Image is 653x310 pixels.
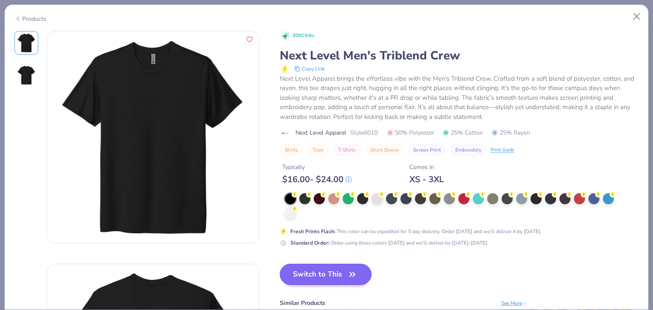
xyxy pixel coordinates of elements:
div: Next Level Apparel brings the effortless vibe with the Men's Triblend Crew. Crafted from a soft b... [280,74,639,122]
div: This color can be expedited for 5 day delivery. Order [DATE] and we'll deliver it by [DATE]. [290,228,542,235]
div: XS - 3XL [409,174,444,185]
div: Products [14,14,46,23]
button: Switch to This [280,264,372,285]
span: 25% Rayon [491,128,530,137]
img: Front [47,31,259,243]
span: Next Level Apparel [295,128,346,137]
strong: Standard Order : [290,240,329,246]
button: Short Sleeve [365,144,404,156]
div: Print Guide [491,147,514,154]
button: copy to clipboard [292,64,327,74]
button: Shirts [280,144,303,156]
div: $ 16.00 - $ 24.00 [282,174,352,185]
div: Comes In [409,163,444,172]
img: Front [16,33,37,53]
button: Like [244,34,255,45]
button: T-Shirts [333,144,361,156]
span: 25% Cotton [443,128,483,137]
span: 30K Clicks [292,32,314,39]
button: Close [629,8,645,25]
button: Tops [307,144,329,156]
img: brand logo [280,130,291,137]
div: Typically [282,163,352,172]
span: Style 6010 [350,128,378,137]
div: See More [501,299,527,307]
button: Embroidery [450,144,486,156]
div: Similar Products [280,299,325,307]
button: Screen Print [408,144,446,156]
div: Next Level Men's Triblend Crew [280,48,639,64]
strong: Fresh Prints Flash : [290,228,335,235]
div: Order using these colors [DATE] and we'll deliver by [DATE]-[DATE]. [290,239,488,247]
img: Back [16,65,37,85]
span: 50% Polyester [387,128,434,137]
